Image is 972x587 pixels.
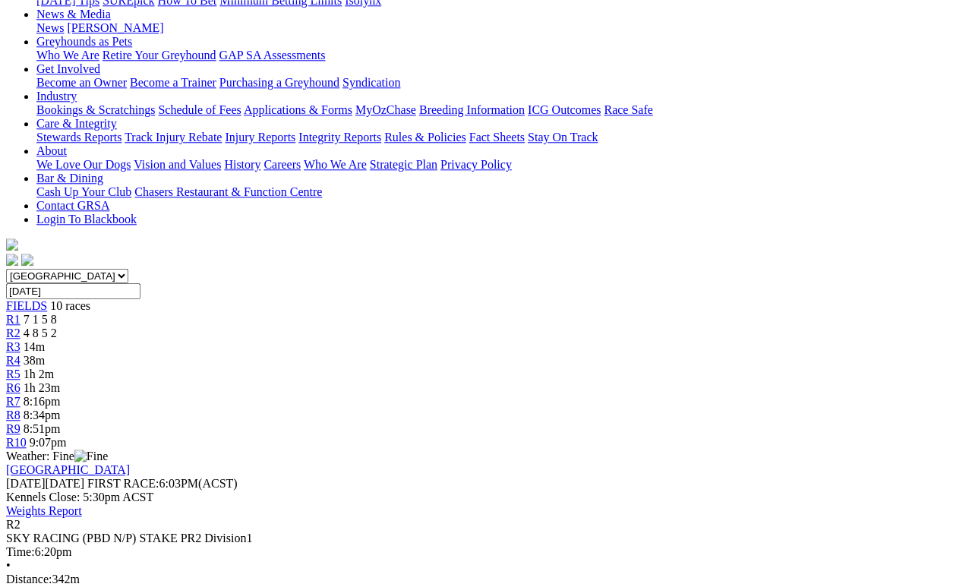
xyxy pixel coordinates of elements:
a: Who We Are [36,49,99,62]
span: 7 1 5 8 [24,313,57,326]
span: 8:51pm [24,422,61,435]
span: 38m [24,354,45,367]
a: Careers [264,158,301,171]
div: SKY RACING (PBD N/P) STAKE PR2 Division1 [6,532,966,545]
a: Care & Integrity [36,117,117,130]
img: facebook.svg [6,254,18,266]
div: Kennels Close: 5:30pm ACST [6,491,966,504]
a: Stewards Reports [36,131,121,144]
a: Purchasing a Greyhound [219,76,339,89]
a: Cash Up Your Club [36,185,131,198]
a: Chasers Restaurant & Function Centre [134,185,322,198]
a: Integrity Reports [298,131,381,144]
a: Bookings & Scratchings [36,103,155,116]
span: 8:34pm [24,409,61,421]
span: Time: [6,545,35,558]
a: We Love Our Dogs [36,158,131,171]
div: News & Media [36,21,966,35]
span: 8:16pm [24,395,61,408]
a: FIELDS [6,299,47,312]
a: Fact Sheets [469,131,525,144]
a: Stay On Track [528,131,598,144]
span: Distance: [6,573,52,585]
a: [PERSON_NAME] [67,21,163,34]
a: R7 [6,395,21,408]
a: Greyhounds as Pets [36,35,132,48]
div: About [36,158,966,172]
input: Select date [6,283,140,299]
a: Who We Are [304,158,367,171]
span: 1h 2m [24,368,54,380]
a: Vision and Values [134,158,221,171]
a: About [36,144,67,157]
a: R5 [6,368,21,380]
span: [DATE] [6,477,84,490]
a: R6 [6,381,21,394]
a: Race Safe [604,103,652,116]
div: Greyhounds as Pets [36,49,966,62]
a: Breeding Information [419,103,525,116]
img: Fine [74,450,108,463]
a: R2 [6,327,21,339]
a: R8 [6,409,21,421]
a: MyOzChase [355,103,416,116]
img: logo-grsa-white.png [6,238,18,251]
a: R4 [6,354,21,367]
a: News & Media [36,8,111,21]
span: • [6,559,11,572]
div: Get Involved [36,76,966,90]
a: History [224,158,260,171]
a: Schedule of Fees [158,103,241,116]
span: 14m [24,340,45,353]
a: GAP SA Assessments [219,49,326,62]
a: R3 [6,340,21,353]
a: Bar & Dining [36,172,103,185]
a: R10 [6,436,27,449]
a: Strategic Plan [370,158,437,171]
a: Industry [36,90,77,103]
div: 6:20pm [6,545,966,559]
a: Rules & Policies [384,131,466,144]
a: Injury Reports [225,131,295,144]
span: 9:07pm [30,436,67,449]
span: 1h 23m [24,381,60,394]
a: Login To Blackbook [36,213,137,226]
a: Contact GRSA [36,199,109,212]
a: Privacy Policy [440,158,512,171]
span: [DATE] [6,477,46,490]
a: R9 [6,422,21,435]
a: R1 [6,313,21,326]
a: Track Injury Rebate [125,131,222,144]
a: [GEOGRAPHIC_DATA] [6,463,130,476]
span: 4 8 5 2 [24,327,57,339]
div: Bar & Dining [36,185,966,199]
div: Industry [36,103,966,117]
div: Care & Integrity [36,131,966,144]
span: 6:03PM(ACST) [87,477,238,490]
a: Become an Owner [36,76,127,89]
span: R2 [6,518,21,531]
span: Weather: Fine [6,450,108,462]
a: Become a Trainer [130,76,216,89]
a: News [36,21,64,34]
a: Get Involved [36,62,100,75]
div: 342m [6,573,966,586]
a: Retire Your Greyhound [103,49,216,62]
span: 10 races [50,299,90,312]
a: Syndication [342,76,400,89]
a: ICG Outcomes [528,103,601,116]
a: Weights Report [6,504,82,517]
span: FIRST RACE: [87,477,159,490]
img: twitter.svg [21,254,33,266]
